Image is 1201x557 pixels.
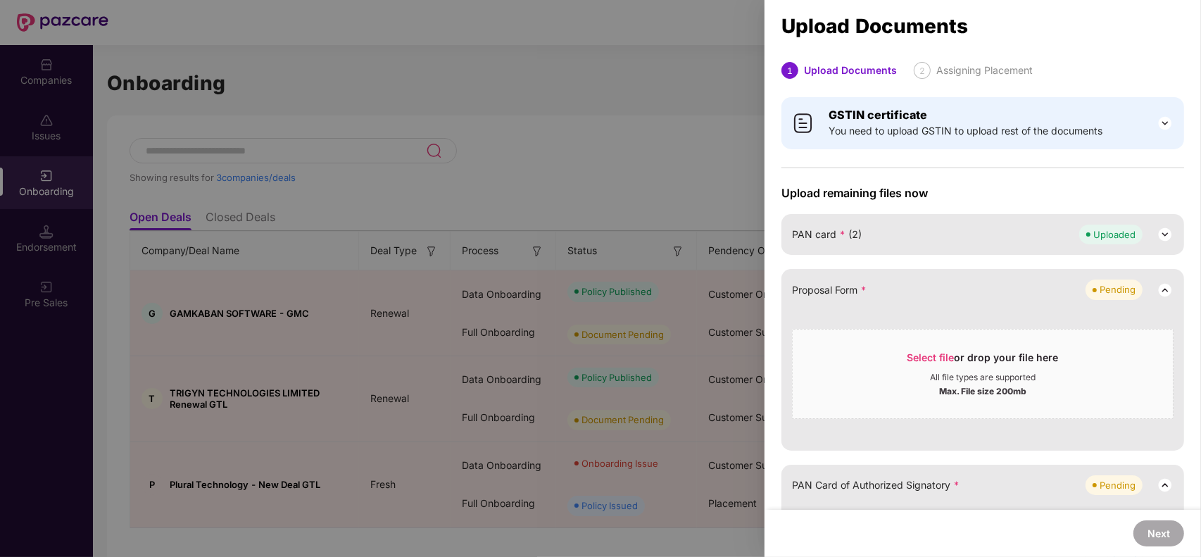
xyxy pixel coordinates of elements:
[1093,227,1136,242] div: Uploaded
[1157,226,1174,243] img: svg+xml;base64,PHN2ZyB3aWR0aD0iMjQiIGhlaWdodD0iMjQiIHZpZXdCb3g9IjAgMCAyNCAyNCIgZmlsbD0ibm9uZSIgeG...
[1100,282,1136,296] div: Pending
[792,112,815,134] img: svg+xml;base64,PHN2ZyB4bWxucz0iaHR0cDovL3d3dy53My5vcmcvMjAwMC9zdmciIHdpZHRoPSI0MCIgaGVpZ2h0PSI0MC...
[907,351,955,363] span: Select file
[930,372,1036,383] div: All file types are supported
[792,477,960,493] span: PAN Card of Authorized Signatory
[1100,478,1136,492] div: Pending
[1157,115,1174,132] img: svg+xml;base64,PHN2ZyB3aWR0aD0iMjQiIGhlaWdodD0iMjQiIHZpZXdCb3g9IjAgMCAyNCAyNCIgZmlsbD0ibm9uZSIgeG...
[781,186,1184,200] span: Upload remaining files now
[1157,282,1174,299] img: svg+xml;base64,PHN2ZyB3aWR0aD0iMjQiIGhlaWdodD0iMjQiIHZpZXdCb3g9IjAgMCAyNCAyNCIgZmlsbD0ibm9uZSIgeG...
[829,123,1102,139] span: You need to upload GSTIN to upload rest of the documents
[1157,477,1174,494] img: svg+xml;base64,PHN2ZyB3aWR0aD0iMjQiIGhlaWdodD0iMjQiIHZpZXdCb3g9IjAgMCAyNCAyNCIgZmlsbD0ibm9uZSIgeG...
[936,62,1033,79] div: Assigning Placement
[907,351,1059,372] div: or drop your file here
[919,65,925,76] span: 2
[792,282,867,298] span: Proposal Form
[1133,520,1184,546] button: Next
[804,62,897,79] div: Upload Documents
[939,383,1026,397] div: Max. File size 200mb
[787,65,793,76] span: 1
[793,340,1173,408] span: Select fileor drop your file hereAll file types are supportedMax. File size 200mb
[829,108,927,122] b: GSTIN certificate
[781,18,1184,34] div: Upload Documents
[792,227,862,242] span: PAN card (2)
